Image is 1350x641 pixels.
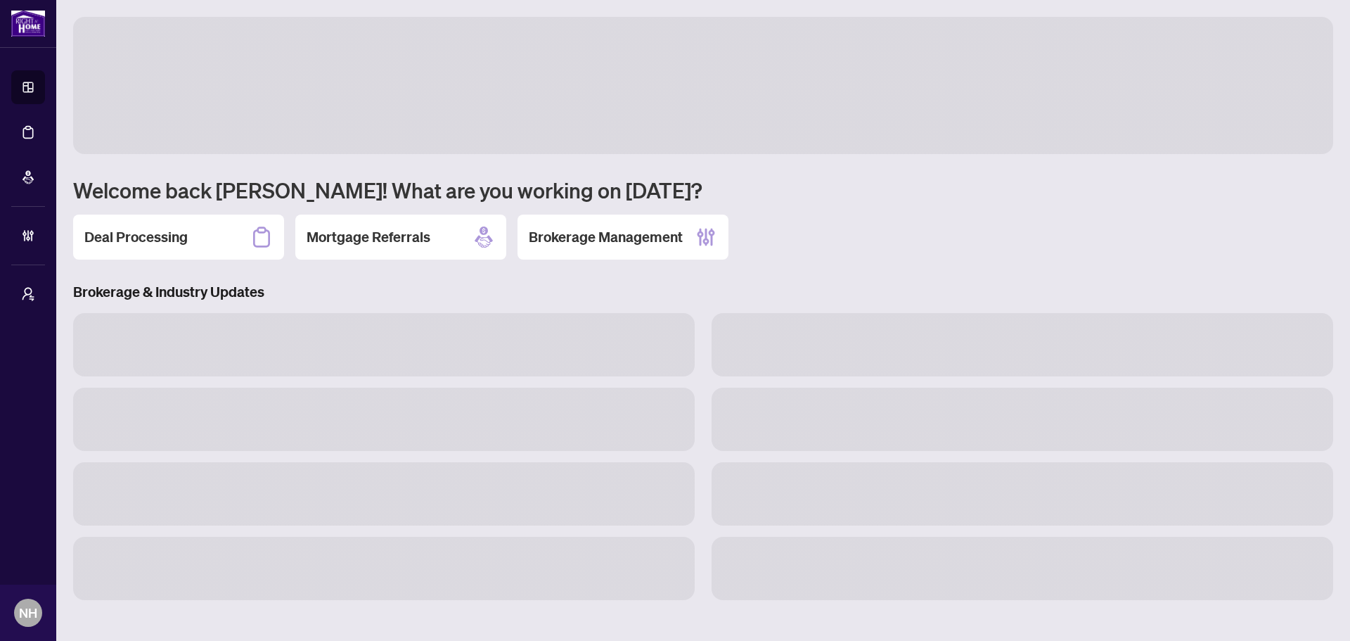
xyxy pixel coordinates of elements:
[21,287,35,301] span: user-switch
[529,227,683,247] h2: Brokerage Management
[11,11,45,37] img: logo
[19,603,37,623] span: NH
[73,282,1333,302] h3: Brokerage & Industry Updates
[307,227,430,247] h2: Mortgage Referrals
[73,177,1333,203] h1: Welcome back [PERSON_NAME]! What are you working on [DATE]?
[84,227,188,247] h2: Deal Processing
